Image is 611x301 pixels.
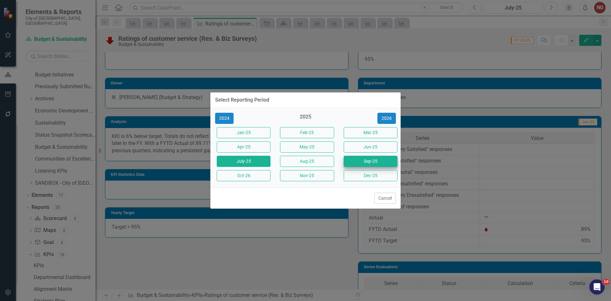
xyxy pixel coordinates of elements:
[344,141,397,153] button: Jun-25
[217,127,270,138] button: Jan-25
[602,279,610,284] span: 10
[377,113,396,124] button: 2026
[344,127,397,138] button: Mar-25
[280,170,334,181] button: Nov-25
[217,170,270,181] button: Oct-26
[280,141,334,153] button: May-25
[344,170,397,181] button: Dec-25
[589,279,605,295] iframe: Intercom live chat
[280,127,334,138] button: Feb-25
[280,156,334,167] button: Aug-25
[217,156,270,167] button: July-25
[215,97,269,103] div: Select Reporting Period
[344,156,397,167] button: Sep-25
[215,113,234,124] button: 2024
[374,193,396,204] button: Cancel
[278,113,332,124] div: 2025
[217,141,270,153] button: Apr-25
